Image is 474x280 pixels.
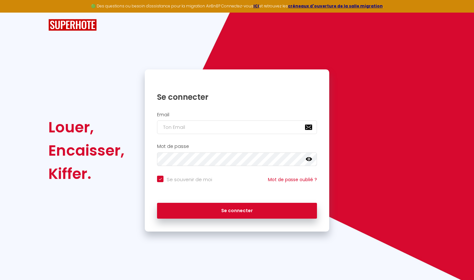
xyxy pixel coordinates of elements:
[48,19,97,31] img: SuperHote logo
[253,3,259,9] a: ICI
[48,162,124,185] div: Kiffer.
[48,139,124,162] div: Encaisser,
[157,112,317,118] h2: Email
[157,120,317,134] input: Ton Email
[157,92,317,102] h1: Se connecter
[48,116,124,139] div: Louer,
[288,3,383,9] a: créneaux d'ouverture de la salle migration
[157,203,317,219] button: Se connecter
[157,144,317,149] h2: Mot de passe
[268,176,317,183] a: Mot de passe oublié ?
